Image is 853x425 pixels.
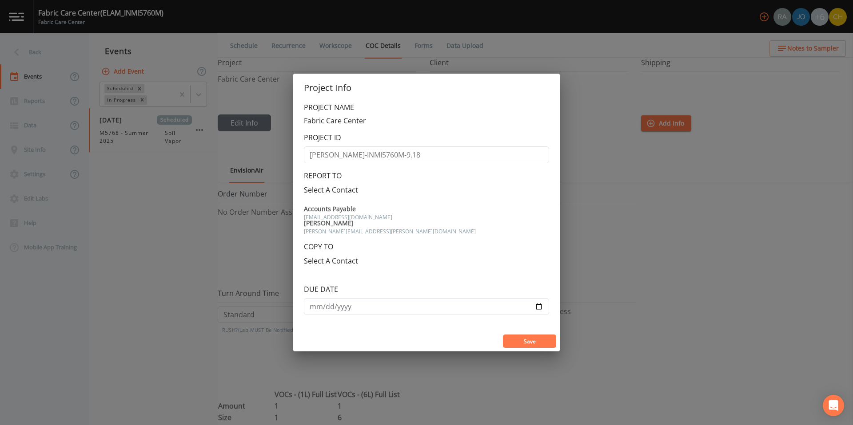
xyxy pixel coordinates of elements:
p: Fabric Care Center [304,116,549,125]
div: Select A Contact [304,256,549,266]
label: PROJECT NAME [304,102,354,113]
span: [PERSON_NAME] [304,220,549,226]
label: PROJECT ID [304,132,341,143]
span: [PERSON_NAME][EMAIL_ADDRESS][PERSON_NAME][DOMAIN_NAME] [304,229,549,234]
label: REPORT TO [304,170,342,181]
button: Save [503,334,556,348]
label: COPY TO [304,241,333,252]
div: Select A Contact [304,185,549,195]
label: DUE DATE [304,284,338,295]
div: Open Intercom Messenger [823,395,844,416]
span: Accounts Payable [304,206,549,212]
span: [EMAIL_ADDRESS][DOMAIN_NAME] [304,215,549,220]
h2: Project Info [293,74,560,102]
